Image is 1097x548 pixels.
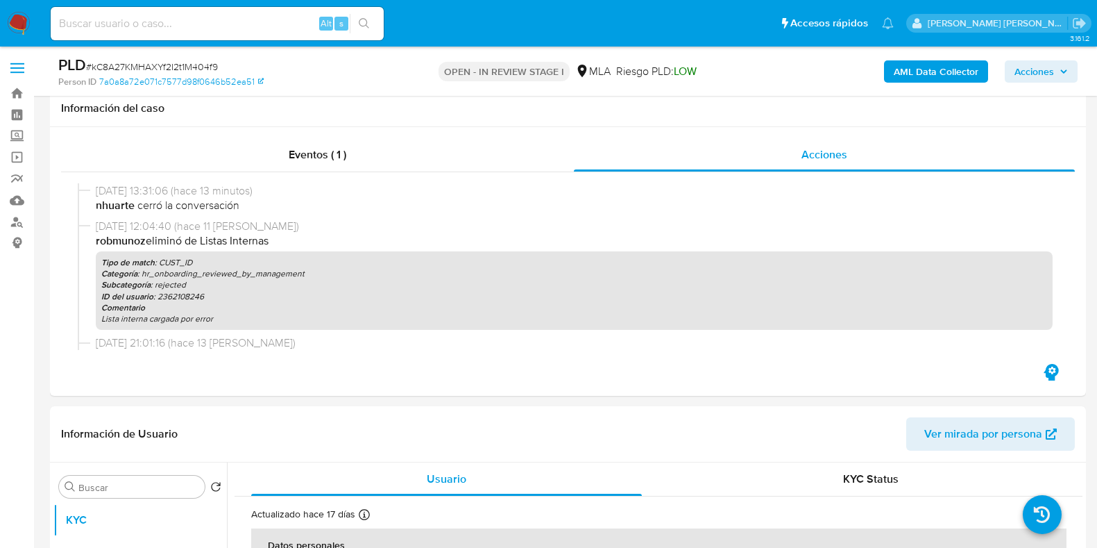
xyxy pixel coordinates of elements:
[801,147,847,163] span: Acciones
[906,417,1075,451] button: Ver mirada por persona
[51,15,384,33] input: Buscar usuario o caso...
[882,17,894,29] a: Notificaciones
[350,14,378,33] button: search-icon
[924,417,1042,451] span: Ver mirada por persona
[1072,16,1087,31] a: Salir
[884,60,988,83] button: AML Data Collector
[210,481,221,497] button: Volver al orden por defecto
[61,101,1075,115] h1: Información del caso
[339,17,343,30] span: s
[78,481,199,494] input: Buscar
[928,17,1068,30] p: noelia.huarte@mercadolibre.com
[321,17,332,30] span: Alt
[1005,60,1078,83] button: Acciones
[61,427,178,441] h1: Información de Usuario
[843,471,899,487] span: KYC Status
[439,62,570,81] p: OPEN - IN REVIEW STAGE I
[674,63,697,79] span: LOW
[86,60,218,74] span: # kC8A27KMHAXYf2I2t1M404f9
[894,60,978,83] b: AML Data Collector
[427,471,466,487] span: Usuario
[616,64,697,79] span: Riesgo PLD:
[53,504,227,537] button: KYC
[58,76,96,88] b: Person ID
[790,16,868,31] span: Accesos rápidos
[65,481,76,492] button: Buscar
[1014,60,1054,83] span: Acciones
[251,508,355,521] p: Actualizado hace 17 días
[575,64,611,79] div: MLA
[289,147,346,163] span: Eventos ( 1 )
[99,76,264,88] a: 7a0a8a72e071c7577d98f0646b52ea51
[58,53,86,76] b: PLD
